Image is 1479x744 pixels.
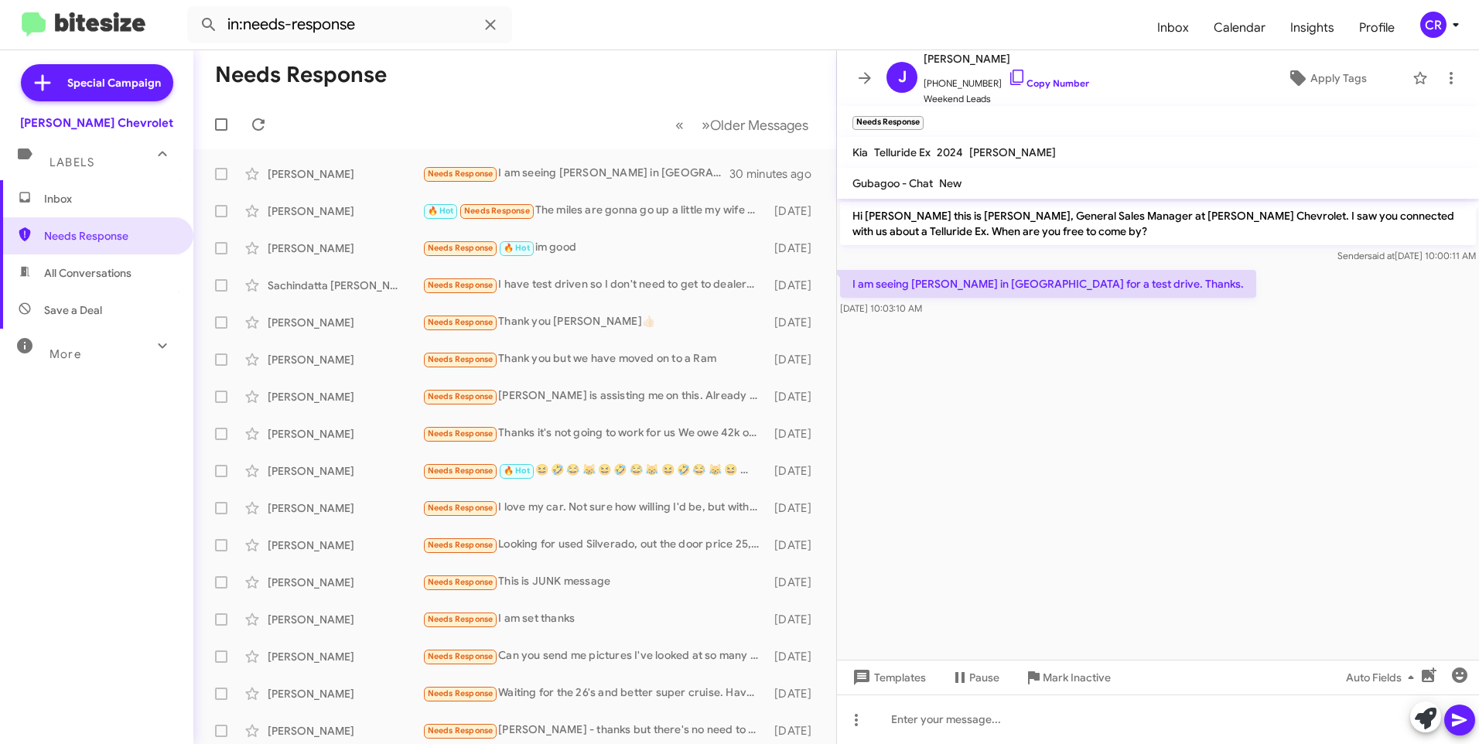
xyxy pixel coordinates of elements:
[428,503,494,513] span: Needs Response
[268,500,422,516] div: [PERSON_NAME]
[428,466,494,476] span: Needs Response
[428,651,494,661] span: Needs Response
[849,664,926,691] span: Templates
[1043,664,1111,691] span: Mark Inactive
[268,649,422,664] div: [PERSON_NAME]
[767,649,824,664] div: [DATE]
[268,389,422,404] div: [PERSON_NAME]
[939,176,962,190] span: New
[428,243,494,253] span: Needs Response
[874,145,931,159] span: Telluride Ex
[767,686,824,701] div: [DATE]
[924,68,1089,91] span: [PHONE_NUMBER]
[428,614,494,624] span: Needs Response
[422,313,767,331] div: Thank you [PERSON_NAME]👍🏻
[1407,12,1462,38] button: CR
[852,116,924,130] small: Needs Response
[852,145,868,159] span: Kia
[667,109,818,141] nav: Page navigation example
[422,462,767,480] div: 😆 🤣 😂 😹 😆 🤣 😂 😹 😆 🤣 😂 😹 😆 🤣 😂 😹
[840,202,1476,245] p: Hi [PERSON_NAME] this is [PERSON_NAME], General Sales Manager at [PERSON_NAME] Chevrolet. I saw y...
[924,49,1089,68] span: [PERSON_NAME]
[187,6,512,43] input: Search
[268,723,422,739] div: [PERSON_NAME]
[422,610,767,628] div: I am set thanks
[1337,250,1476,261] span: Sender [DATE] 10:00:11 AM
[268,686,422,701] div: [PERSON_NAME]
[268,426,422,442] div: [PERSON_NAME]
[1145,5,1201,50] a: Inbox
[50,155,94,169] span: Labels
[428,577,494,587] span: Needs Response
[1248,64,1405,92] button: Apply Tags
[20,115,173,131] div: [PERSON_NAME] Chevrolet
[268,538,422,553] div: [PERSON_NAME]
[44,265,132,281] span: All Conversations
[422,387,767,405] div: [PERSON_NAME] is assisting me on this. Already test drove the vehicle
[268,166,422,182] div: [PERSON_NAME]
[898,65,907,90] span: J
[44,228,176,244] span: Needs Response
[268,278,422,293] div: Sachindatta [PERSON_NAME]
[422,276,767,294] div: I have test driven so I don't need to get to dealership again
[675,115,684,135] span: «
[1278,5,1347,50] a: Insights
[268,203,422,219] div: [PERSON_NAME]
[504,466,530,476] span: 🔥 Hot
[44,191,176,206] span: Inbox
[268,612,422,627] div: [PERSON_NAME]
[924,91,1089,107] span: Weekend Leads
[852,176,933,190] span: Gubagoo - Chat
[937,145,963,159] span: 2024
[428,540,494,550] span: Needs Response
[67,75,161,90] span: Special Campaign
[422,425,767,442] div: Thanks it's not going to work for us We owe 42k on my expedition and it's only worth maybe 28- so...
[840,302,922,314] span: [DATE] 10:03:10 AM
[767,500,824,516] div: [DATE]
[710,117,808,134] span: Older Messages
[1347,5,1407,50] span: Profile
[767,463,824,479] div: [DATE]
[767,389,824,404] div: [DATE]
[422,499,767,517] div: I love my car. Not sure how willing I'd be, but with the right price and my monthly payment remai...
[428,280,494,290] span: Needs Response
[422,722,767,739] div: [PERSON_NAME] - thanks but there's no need to text me like this.
[1334,664,1433,691] button: Auto Fields
[428,206,454,216] span: 🔥 Hot
[268,463,422,479] div: [PERSON_NAME]
[837,664,938,691] button: Templates
[1201,5,1278,50] a: Calendar
[428,688,494,698] span: Needs Response
[840,270,1256,298] p: I am seeing [PERSON_NAME] in [GEOGRAPHIC_DATA] for a test drive. Thanks.
[428,354,494,364] span: Needs Response
[1310,64,1367,92] span: Apply Tags
[422,684,767,702] div: Waiting for the 26's and better super cruise. Have medical issue and the lane centering would be ...
[428,428,494,439] span: Needs Response
[504,243,530,253] span: 🔥 Hot
[767,612,824,627] div: [DATE]
[422,573,767,591] div: This is JUNK message
[50,347,81,361] span: More
[767,352,824,367] div: [DATE]
[422,202,767,220] div: The miles are gonna go up a little my wife has tha car out [DATE]
[1012,664,1123,691] button: Mark Inactive
[731,166,824,182] div: 30 minutes ago
[422,239,767,257] div: im good
[767,315,824,330] div: [DATE]
[767,575,824,590] div: [DATE]
[268,315,422,330] div: [PERSON_NAME]
[268,352,422,367] div: [PERSON_NAME]
[464,206,530,216] span: Needs Response
[969,664,999,691] span: Pause
[1346,664,1420,691] span: Auto Fields
[767,723,824,739] div: [DATE]
[938,664,1012,691] button: Pause
[767,203,824,219] div: [DATE]
[21,64,173,101] a: Special Campaign
[422,536,767,554] div: Looking for used Silverado, out the door price 25,000--28,000. Crew cab [DATE]-[DATE]
[44,302,102,318] span: Save a Deal
[969,145,1056,159] span: [PERSON_NAME]
[1368,250,1395,261] span: said at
